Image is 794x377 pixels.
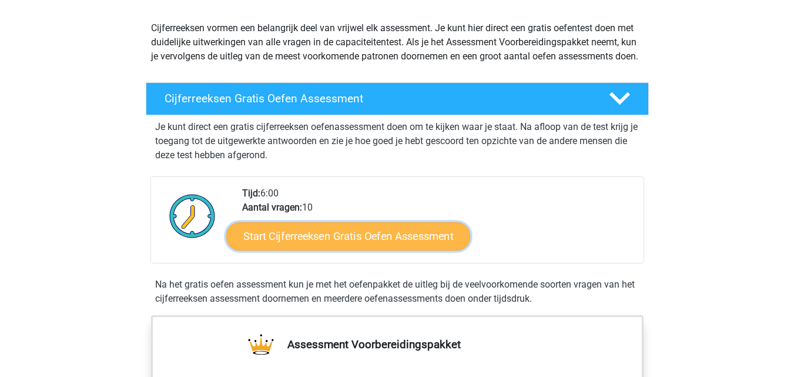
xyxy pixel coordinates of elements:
[163,186,222,245] img: Klok
[141,82,654,115] a: Cijferreeksen Gratis Oefen Assessment
[155,120,639,162] p: Je kunt direct een gratis cijferreeksen oefenassessment doen om te kijken waar je staat. Na afloo...
[233,186,643,263] div: 6:00 10
[150,278,644,306] div: Na het gratis oefen assessment kun je met het oefenpakket de uitleg bij de veelvoorkomende soorte...
[242,202,302,213] b: Aantal vragen:
[165,92,590,105] h4: Cijferreeksen Gratis Oefen Assessment
[151,21,644,64] p: Cijferreeksen vormen een belangrijk deel van vrijwel elk assessment. Je kunt hier direct een grat...
[242,188,260,199] b: Tijd:
[226,222,470,250] a: Start Cijferreeksen Gratis Oefen Assessment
